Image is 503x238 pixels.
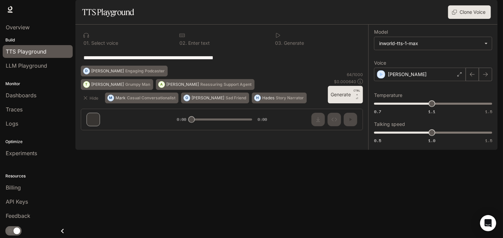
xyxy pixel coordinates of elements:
[91,69,124,73] p: [PERSON_NAME]
[81,93,102,103] button: Hide
[156,79,255,90] button: A[PERSON_NAME]Reassuring Support Agent
[379,40,481,47] div: inworld-tts-1-max
[374,37,492,50] div: inworld-tts-1-max
[334,79,356,84] p: $ 0.000640
[81,66,168,76] button: D[PERSON_NAME]Engaging Podcaster
[388,71,427,78] p: [PERSON_NAME]
[354,89,360,97] p: CTRL +
[166,82,199,87] p: [PERSON_NAME]
[485,109,492,114] span: 1.5
[255,93,261,103] div: H
[485,138,492,143] span: 1.5
[127,96,175,100] p: Casual Conversationalist
[90,41,118,45] p: Select voice
[115,96,126,100] p: Mark
[105,93,178,103] button: MMarkCasual Conversationalist
[184,93,190,103] div: O
[428,138,435,143] span: 1.0
[354,89,360,101] p: ⏎
[374,122,405,127] p: Talking speed
[374,61,386,65] p: Voice
[275,41,283,45] p: 0 3 .
[226,96,246,100] p: Sad Friend
[374,138,381,143] span: 0.5
[252,93,307,103] button: HHadesStory Narrator
[91,82,124,87] p: [PERSON_NAME]
[179,41,187,45] p: 0 2 .
[159,79,165,90] div: A
[81,79,153,90] button: T[PERSON_NAME]Grumpy Man
[108,93,114,103] div: M
[125,82,150,87] p: Grumpy Man
[374,109,381,114] span: 0.7
[347,72,363,77] p: 64 / 1000
[276,96,304,100] p: Story Narrator
[328,86,363,103] button: GenerateCTRL +⏎
[125,69,165,73] p: Engaging Podcaster
[83,66,90,76] div: D
[83,79,90,90] div: T
[82,5,134,19] h1: TTS Playground
[192,96,224,100] p: [PERSON_NAME]
[181,93,249,103] button: O[PERSON_NAME]Sad Friend
[448,5,491,19] button: Clone Voice
[374,30,388,34] p: Model
[374,93,402,98] p: Temperature
[83,41,90,45] p: 0 1 .
[262,96,274,100] p: Hades
[480,215,496,231] div: Open Intercom Messenger
[428,109,435,114] span: 1.1
[283,41,304,45] p: Generate
[187,41,210,45] p: Enter text
[200,82,252,87] p: Reassuring Support Agent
